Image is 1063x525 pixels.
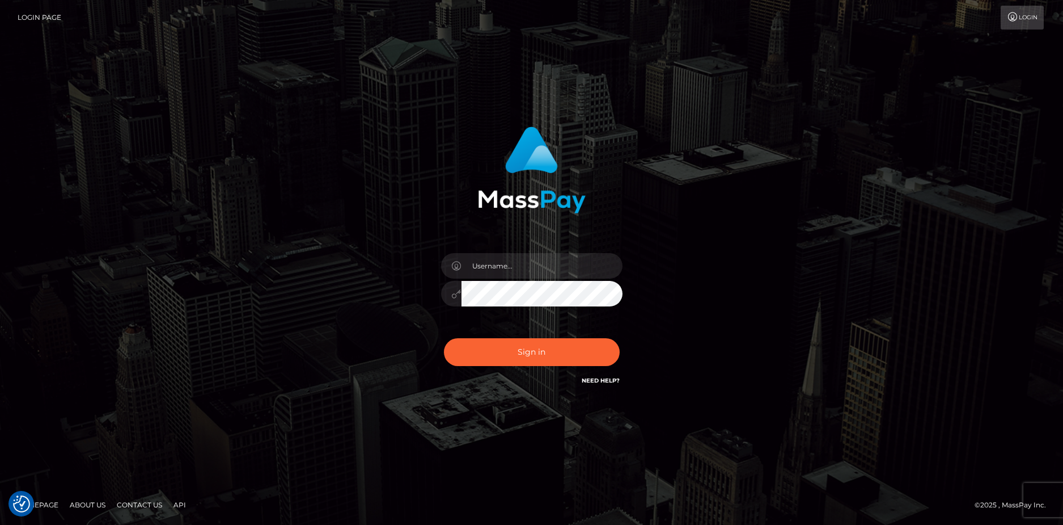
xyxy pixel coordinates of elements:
[13,495,30,513] img: Revisit consent button
[444,338,620,366] button: Sign in
[65,496,110,514] a: About Us
[582,377,620,384] a: Need Help?
[975,499,1054,511] div: © 2025 , MassPay Inc.
[112,496,167,514] a: Contact Us
[13,495,30,513] button: Consent Preferences
[18,6,61,30] a: Login Page
[1001,6,1044,30] a: Login
[169,496,190,514] a: API
[461,253,622,279] input: Username...
[12,496,63,514] a: Homepage
[478,127,586,213] img: MassPay Login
